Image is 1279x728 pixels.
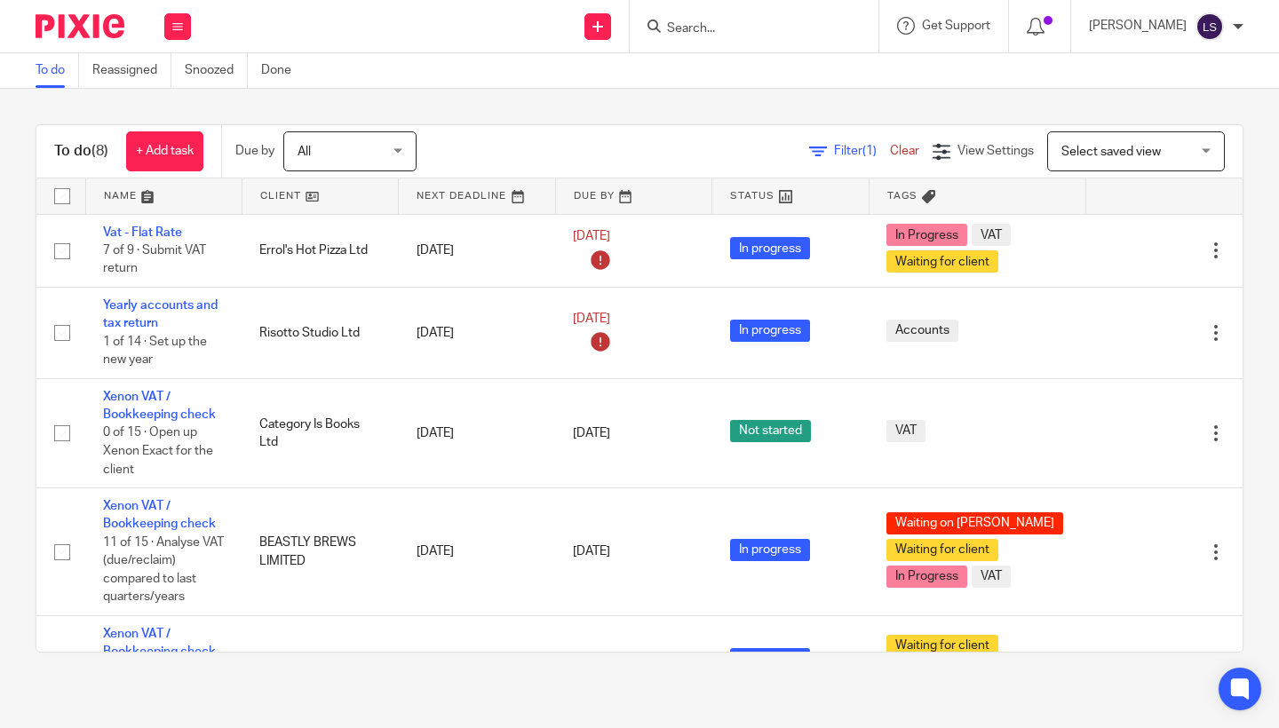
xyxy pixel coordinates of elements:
td: Rectangle Ltd [242,616,398,708]
td: [DATE] [399,616,555,708]
span: [DATE] [573,230,610,242]
span: In Progress [886,566,967,588]
span: Waiting for client [886,250,998,273]
p: [PERSON_NAME] [1089,17,1187,35]
td: Category Is Books Ltd [242,378,398,487]
span: 1 of 14 · Set up the new year [103,336,207,367]
span: All [298,146,311,158]
a: Xenon VAT / Bookkeeping check [103,391,216,421]
span: [DATE] [573,546,610,558]
span: Tags [887,191,918,201]
a: Snoozed [185,53,248,88]
a: Vat - Flat Rate [103,226,182,239]
td: Errol's Hot Pizza Ltd [242,214,398,287]
span: Select saved view [1061,146,1161,158]
a: Clear [890,145,919,157]
span: Waiting on [PERSON_NAME] [886,512,1063,534]
span: Not started [730,420,811,442]
input: Search [665,21,825,37]
span: VAT [972,224,1011,246]
p: Due by [235,142,274,160]
a: To do [36,53,79,88]
a: Reassigned [92,53,171,88]
span: Accounts [886,320,958,342]
img: Pixie [36,14,124,38]
h1: To do [54,142,108,161]
span: In progress [730,539,810,561]
td: [DATE] [399,378,555,487]
span: VAT [886,420,925,442]
a: Yearly accounts and tax return [103,299,218,329]
span: In Progress [886,224,967,246]
span: (1) [862,145,877,157]
span: In progress [730,237,810,259]
a: Done [261,53,305,88]
span: Waiting for client [886,635,998,657]
span: (8) [91,144,108,158]
span: In progress [730,320,810,342]
span: 7 of 9 · Submit VAT return [103,244,206,275]
span: [DATE] [573,313,610,325]
span: VAT [972,566,1011,588]
span: Waiting for client [886,539,998,561]
a: Xenon VAT / Bookkeeping check [103,500,216,530]
span: View Settings [957,145,1034,157]
img: svg%3E [1196,12,1224,41]
td: BEASTLY BREWS LIMITED [242,488,398,616]
td: [DATE] [399,214,555,287]
td: Risotto Studio Ltd [242,287,398,378]
a: + Add task [126,131,203,171]
span: Filter [834,145,890,157]
td: [DATE] [399,287,555,378]
span: In progress [730,648,810,670]
span: 11 of 15 · Analyse VAT (due/reclaim) compared to last quarters/years [103,536,224,604]
span: 0 of 15 · Open up Xenon Exact for the client [103,427,213,476]
span: [DATE] [573,427,610,439]
a: Xenon VAT / Bookkeeping check [103,628,216,658]
span: Get Support [922,20,990,32]
td: [DATE] [399,488,555,616]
